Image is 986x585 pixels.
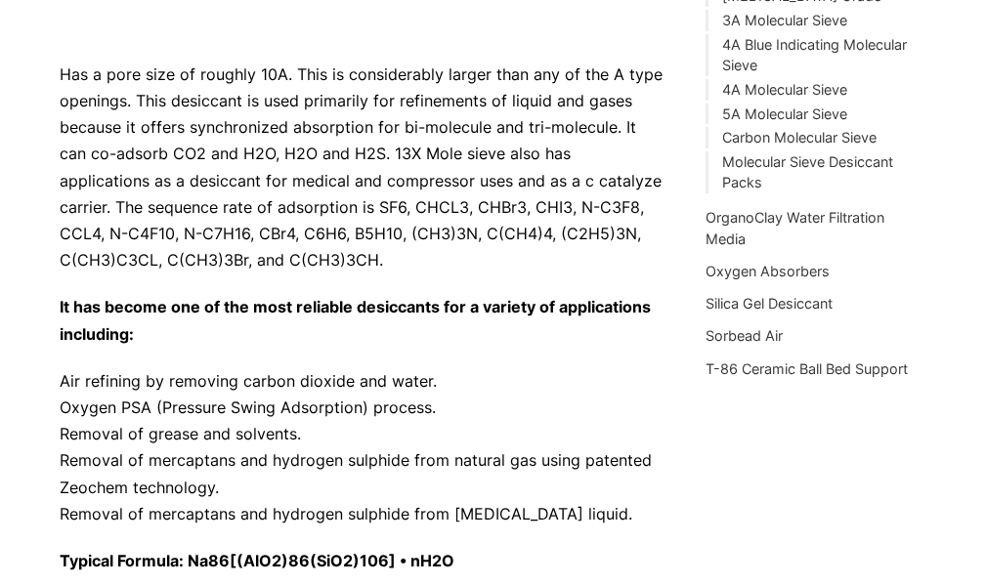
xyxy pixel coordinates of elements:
a: Silica Gel Desiccant [706,295,833,312]
a: Carbon Molecular Sieve [722,129,877,146]
strong: Typical Formula: Na86[(AlO2)86(SiO2)106] • nH2O [60,551,454,570]
strong: It has become one of the most reliable desiccants for a variety of applications including: [60,297,651,343]
a: 4A Molecular Sieve [722,81,847,98]
a: T-86 Ceramic Ball Bed Support [706,360,908,377]
a: Molecular Sieve Desiccant Packs [722,153,893,191]
p: Has a pore size of roughly 10A. This is considerably larger than any of the A type openings. This... [60,62,663,274]
a: 5A Molecular Sieve [722,105,847,122]
a: Oxygen Absorbers [706,263,830,279]
a: OrganoClay Water Filtration Media [706,209,884,247]
a: Sorbead Air [706,327,783,344]
a: 4A Blue Indicating Molecular Sieve [722,36,907,74]
a: 3A Molecular Sieve [722,12,847,28]
p: Air refining by removing carbon dioxide and water. Oxygen PSA (Pressure Swing Adsorption) process... [60,368,663,527]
